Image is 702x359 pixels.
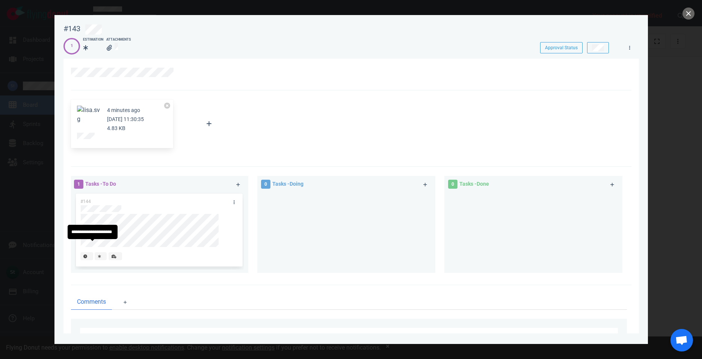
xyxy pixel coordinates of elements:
[80,199,91,204] span: #144
[85,181,116,187] span: Tasks - To Do
[670,329,693,351] div: Open chat
[83,37,103,42] div: Estimation
[106,37,131,42] div: Attachments
[77,297,106,306] span: Comments
[74,180,83,189] span: 1
[63,24,80,33] div: #143
[261,180,270,189] span: 0
[77,106,101,124] button: Zoom image
[459,181,489,187] span: Tasks - Done
[272,181,303,187] span: Tasks - Doing
[448,180,457,189] span: 0
[107,125,125,131] small: 4.83 KB
[540,42,583,53] button: Approval Status
[107,107,140,113] small: 4 minutes ago
[107,116,144,122] small: [DATE] 11:30:35
[682,8,694,20] button: close
[71,43,73,49] div: 1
